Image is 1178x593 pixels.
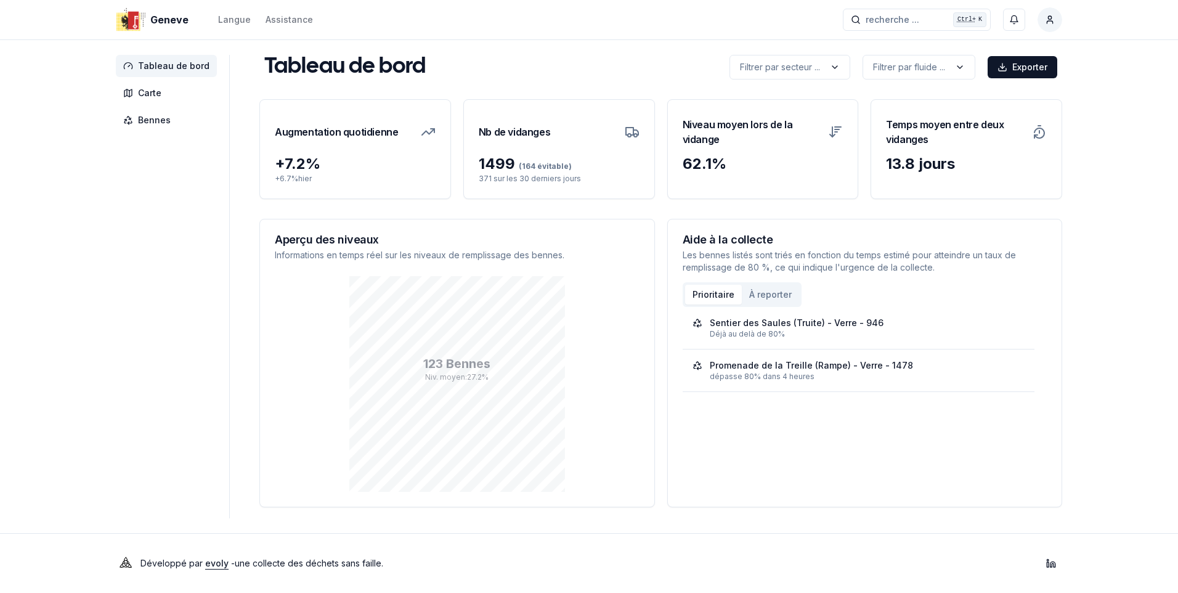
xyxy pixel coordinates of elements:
div: + 7.2 % [275,154,436,174]
div: 13.8 jours [886,154,1047,174]
a: Sentier des Saules (Truite) - Verre - 946Déjà au delà de 80% [693,317,1025,339]
button: Prioritaire [685,285,742,305]
button: label [863,55,975,80]
p: 371 sur les 30 derniers jours [479,174,640,184]
div: Langue [218,14,251,26]
a: Bennes [116,109,222,131]
p: Filtrer par fluide ... [873,61,945,73]
div: Déjà au delà de 80% [710,329,1025,339]
h3: Temps moyen entre deux vidanges [886,115,1025,149]
div: dépasse 80% dans 4 heures [710,372,1025,382]
button: Langue [218,12,251,27]
div: Sentier des Saules (Truite) - Verre - 946 [710,317,883,329]
a: Promenade de la Treille (Rampe) - Verre - 1478dépasse 80% dans 4 heures [693,359,1025,382]
h3: Niveau moyen lors de la vidange [683,115,821,149]
button: label [729,55,850,80]
button: recherche ...Ctrl+K [843,9,991,31]
span: (164 évitable) [515,162,572,171]
a: Geneve [116,12,193,27]
a: Carte [116,82,222,104]
span: recherche ... [866,14,919,26]
a: Tableau de bord [116,55,222,77]
img: Evoly Logo [116,554,136,573]
p: + 6.7 % hier [275,174,436,184]
p: Développé par - une collecte des déchets sans faille . [140,555,383,572]
a: Assistance [266,12,313,27]
span: Bennes [138,114,171,126]
img: Geneve Logo [116,5,145,35]
h3: Aperçu des niveaux [275,234,640,245]
p: Les bennes listés sont triés en fonction du temps estimé pour atteindre un taux de remplissage de... [683,249,1047,274]
button: À reporter [742,285,799,305]
span: Tableau de bord [138,60,209,72]
div: 1499 [479,154,640,174]
p: Filtrer par secteur ... [740,61,820,73]
h3: Nb de vidanges [479,115,550,149]
h1: Tableau de bord [264,55,426,80]
a: evoly [205,558,229,568]
div: Promenade de la Treille (Rampe) - Verre - 1478 [710,359,913,372]
h3: Augmentation quotidienne [275,115,398,149]
div: 62.1 % [683,154,843,174]
p: Informations en temps réel sur les niveaux de remplissage des bennes. [275,249,640,261]
h3: Aide à la collecte [683,234,1047,245]
span: Carte [138,87,161,99]
button: Exporter [988,56,1057,78]
span: Geneve [150,12,189,27]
